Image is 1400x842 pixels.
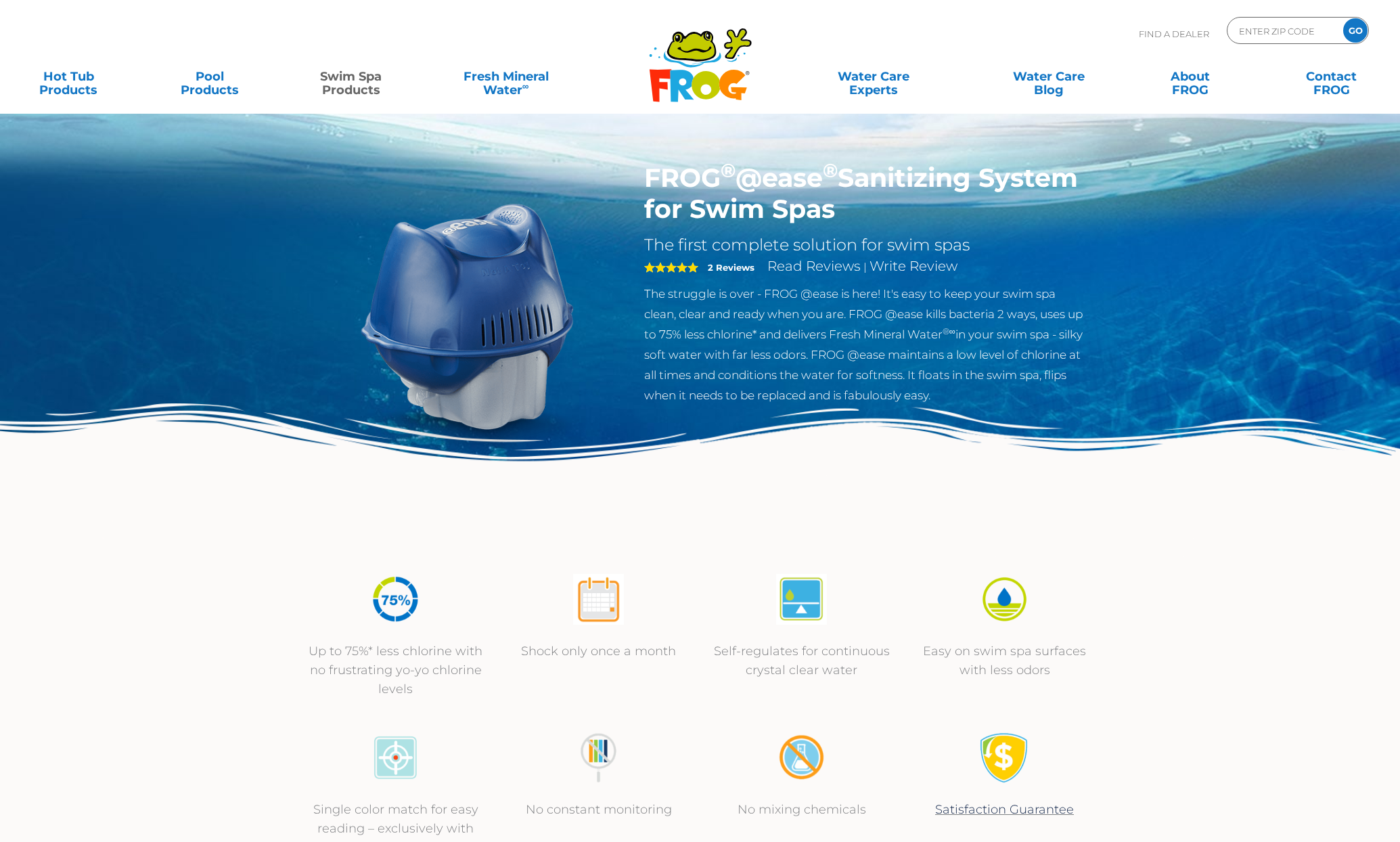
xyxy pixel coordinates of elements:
[943,326,955,336] sup: ®∞
[644,262,698,273] span: 5
[776,574,827,625] img: atease-icon-self-regulates
[155,63,265,90] a: PoolProducts
[1139,17,1209,51] p: Find A Dealer
[511,642,687,661] p: Shock only once a month
[308,642,484,699] p: Up to 75%* less chlorine with no frustrating yo-yo chlorine levels
[14,63,123,90] a: Hot TubProducts
[776,732,827,783] img: no-mixing1
[917,642,1093,680] p: Easy on swim spa surfaces with less odors
[315,162,625,472] img: ss-@ease-hero.png
[644,284,1086,405] p: The struggle is over - FROG @ease is here! It's easy to keep your swim spa clean, clear and ready...
[437,63,574,90] a: Fresh MineralWater∞
[1343,18,1368,43] input: GO
[767,258,861,274] a: Read Reviews
[721,158,736,182] sup: ®
[1135,63,1245,90] a: AboutFROG
[296,63,405,90] a: Swim SpaProducts
[708,262,754,273] strong: 2 Reviews
[370,732,421,783] img: icon-atease-color-match
[784,63,963,90] a: Water CareExperts
[1277,63,1386,90] a: ContactFROG
[573,574,624,625] img: atease-icon-shock-once
[979,732,1030,783] img: Satisfaction Guarantee Icon
[979,574,1030,625] img: icon-atease-easy-on
[870,258,957,274] a: Write Review
[994,63,1104,90] a: Water CareBlog
[823,158,838,182] sup: ®
[935,802,1074,817] a: Satisfaction Guarantee
[573,732,624,783] img: no-constant-monitoring1
[522,81,529,91] sup: ∞
[1238,21,1329,41] input: Zip Code Form
[644,162,1086,225] h1: FROG @ease Sanitizing System for Swim Spas
[644,235,1086,255] h2: The first complete solution for swim spas
[714,800,890,819] p: No mixing chemicals
[714,642,890,680] p: Self-regulates for continuous crystal clear water
[370,574,421,625] img: icon-atease-75percent-less
[863,261,867,273] span: |
[511,800,687,819] p: No constant monitoring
